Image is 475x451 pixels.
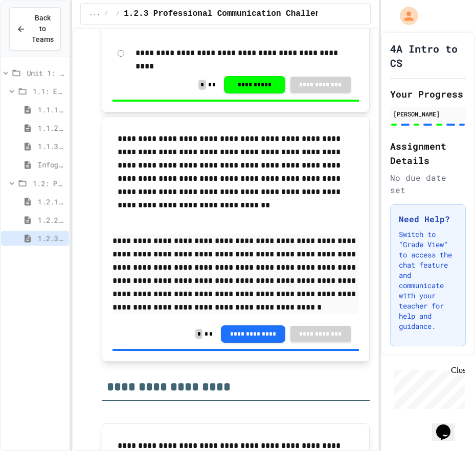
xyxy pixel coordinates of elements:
h3: Need Help? [399,213,457,225]
span: 1.2.3 Professional Communication Challenge [124,8,330,20]
div: [PERSON_NAME] [393,109,463,118]
span: 1.1.2: Exploring CS Careers - Review [38,123,65,133]
span: 1.2.3 Professional Communication Challenge [38,233,65,244]
p: Switch to "Grade View" to access the chat feature and communicate with your teacher for help and ... [399,229,457,331]
div: No due date set [390,172,466,196]
h2: Your Progress [390,87,466,101]
span: ... [89,10,100,18]
h1: 4A Intro to CS [390,41,466,70]
iframe: chat widget [432,410,465,441]
span: Back to Teams [32,13,54,45]
span: / [104,10,108,18]
span: 1.2.1 Professional Communication [38,196,65,207]
span: 1.2.2 Review - Professional Communication [38,215,65,225]
iframe: chat widget [390,366,465,409]
span: Unit 1: Careers & Professionalism [27,67,65,78]
h2: Assignment Details [390,139,466,168]
span: Infographic Project: Your favorite CS [38,159,65,170]
div: My Account [389,4,421,28]
div: Chat with us now!Close [4,4,71,65]
span: 1.1.3 My Top 3 CS Careers! [38,141,65,152]
span: 1.1.1: Exploring CS Careers [38,104,65,115]
span: 1.2: Professional Communication [33,178,65,188]
span: 1.1: Exploring CS Careers [33,86,65,97]
span: / [116,10,120,18]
